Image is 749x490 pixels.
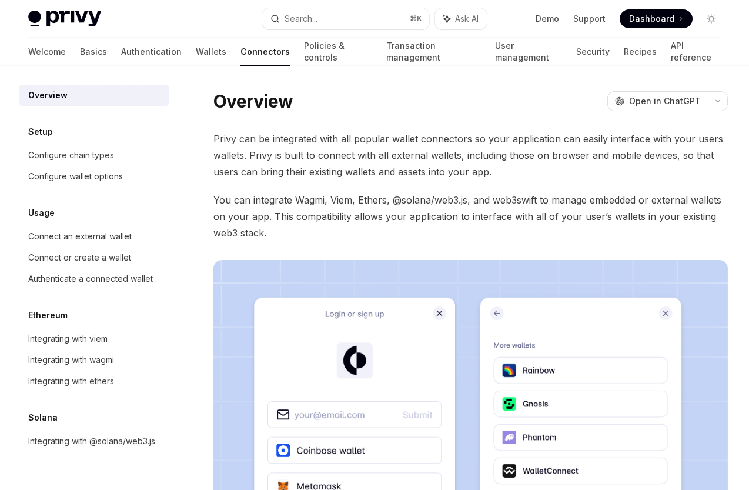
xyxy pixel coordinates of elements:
[285,12,317,26] div: Search...
[28,332,108,346] div: Integrating with viem
[19,145,169,166] a: Configure chain types
[573,13,606,25] a: Support
[702,9,721,28] button: Toggle dark mode
[28,229,132,244] div: Connect an external wallet
[80,38,107,66] a: Basics
[28,148,114,162] div: Configure chain types
[410,14,422,24] span: ⌘ K
[213,192,728,241] span: You can integrate Wagmi, Viem, Ethers, @solana/web3.js, and web3swift to manage embedded or exter...
[28,411,58,425] h5: Solana
[19,166,169,187] a: Configure wallet options
[28,272,153,286] div: Authenticate a connected wallet
[28,251,131,265] div: Connect or create a wallet
[28,434,155,448] div: Integrating with @solana/web3.js
[19,268,169,289] a: Authenticate a connected wallet
[629,13,674,25] span: Dashboard
[28,38,66,66] a: Welcome
[28,169,123,184] div: Configure wallet options
[629,95,701,107] span: Open in ChatGPT
[19,328,169,349] a: Integrating with viem
[536,13,559,25] a: Demo
[671,38,721,66] a: API reference
[576,38,610,66] a: Security
[262,8,429,29] button: Search...⌘K
[240,38,290,66] a: Connectors
[28,353,114,367] div: Integrating with wagmi
[386,38,481,66] a: Transaction management
[28,11,101,27] img: light logo
[28,206,55,220] h5: Usage
[196,38,226,66] a: Wallets
[28,88,68,102] div: Overview
[19,431,169,452] a: Integrating with @solana/web3.js
[624,38,657,66] a: Recipes
[435,8,487,29] button: Ask AI
[620,9,693,28] a: Dashboard
[121,38,182,66] a: Authentication
[19,247,169,268] a: Connect or create a wallet
[19,349,169,371] a: Integrating with wagmi
[213,131,728,180] span: Privy can be integrated with all popular wallet connectors so your application can easily interfa...
[607,91,708,111] button: Open in ChatGPT
[304,38,372,66] a: Policies & controls
[19,226,169,247] a: Connect an external wallet
[19,85,169,106] a: Overview
[28,374,114,388] div: Integrating with ethers
[28,308,68,322] h5: Ethereum
[455,13,479,25] span: Ask AI
[28,125,53,139] h5: Setup
[213,91,293,112] h1: Overview
[19,371,169,392] a: Integrating with ethers
[495,38,562,66] a: User management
